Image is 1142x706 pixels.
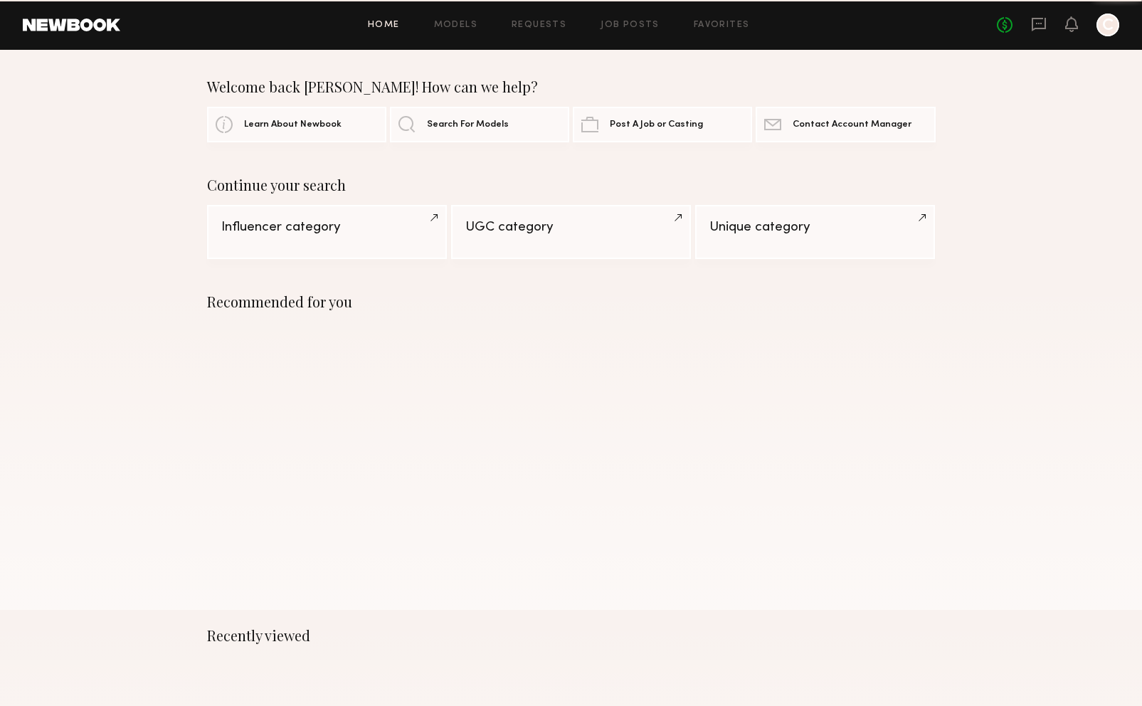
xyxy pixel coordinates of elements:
[207,176,936,194] div: Continue your search
[610,120,703,130] span: Post A Job or Casting
[465,221,677,234] div: UGC category
[694,21,750,30] a: Favorites
[573,107,752,142] a: Post A Job or Casting
[451,205,691,259] a: UGC category
[709,221,921,234] div: Unique category
[427,120,509,130] span: Search For Models
[793,120,911,130] span: Contact Account Manager
[601,21,660,30] a: Job Posts
[512,21,566,30] a: Requests
[244,120,342,130] span: Learn About Newbook
[695,205,935,259] a: Unique category
[207,107,386,142] a: Learn About Newbook
[368,21,400,30] a: Home
[756,107,935,142] a: Contact Account Manager
[207,205,447,259] a: Influencer category
[221,221,433,234] div: Influencer category
[207,78,936,95] div: Welcome back [PERSON_NAME]! How can we help?
[1096,14,1119,36] a: C
[434,21,477,30] a: Models
[207,293,936,310] div: Recommended for you
[207,627,936,644] div: Recently viewed
[390,107,569,142] a: Search For Models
